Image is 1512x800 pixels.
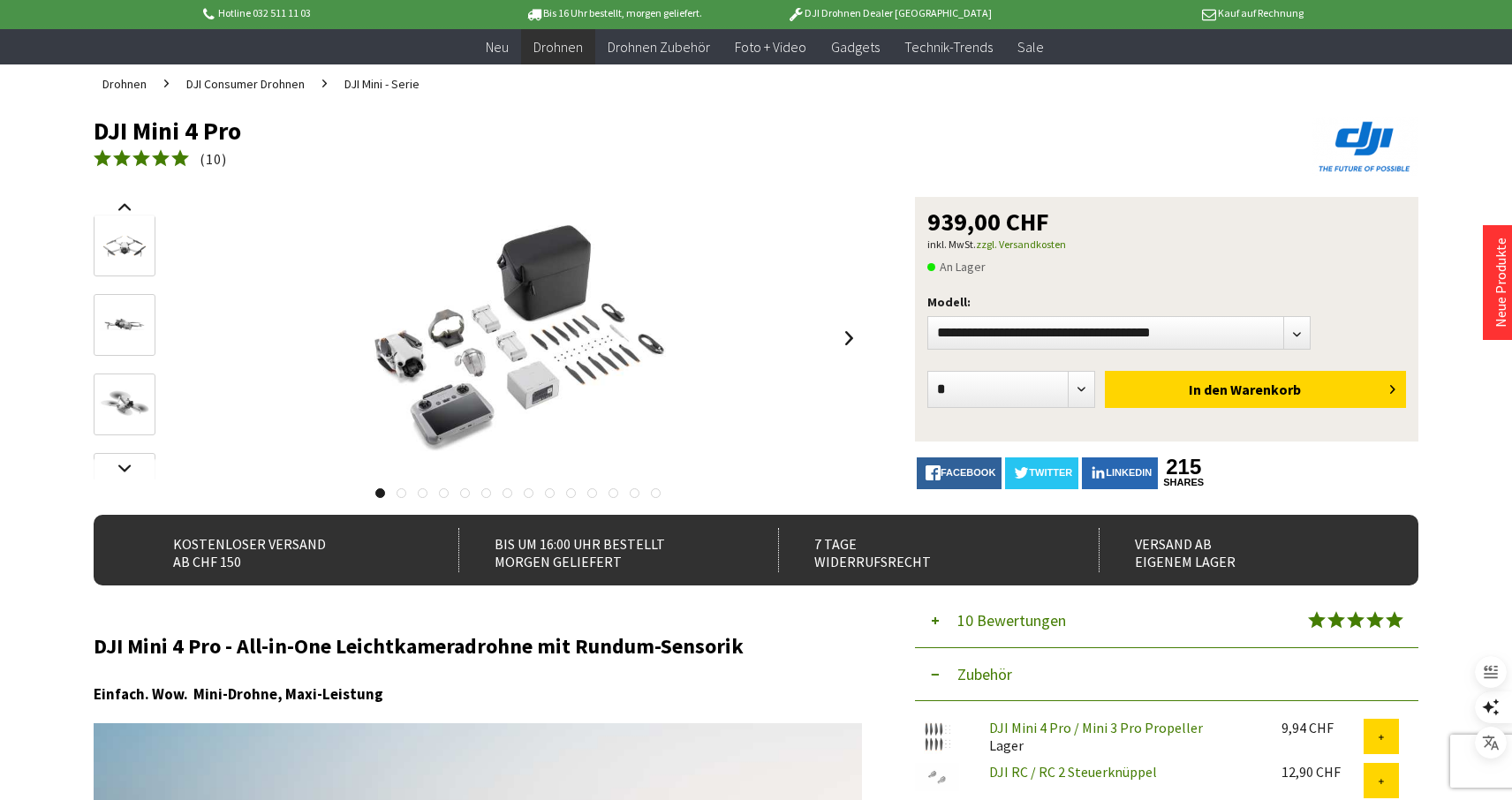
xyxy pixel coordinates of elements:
a: Gadgets [819,29,892,65]
p: Bis 16 Uhr bestellt, morgen geliefert. [475,3,751,24]
a: (10) [94,148,227,170]
h2: DJI Mini 4 Pro - All-in-One Leichtkameradrohne mit Rundum-Sensorik [94,635,862,658]
h3: Einfach. Wow. Mini-Drohne, Maxi-Leistung [94,683,862,706]
a: zzgl. Versandkosten [976,238,1066,251]
img: DJI Mini 4 Pro / Mini 3 Pro Propeller [915,719,959,754]
p: Hotline 032 511 11 03 [200,3,475,24]
p: DJI Drohnen Dealer [GEOGRAPHIC_DATA] [752,3,1027,24]
a: Technik-Trends [892,29,1005,65]
div: 9,94 CHF [1281,719,1364,736]
div: Lager [975,719,1267,754]
a: 215 [1161,457,1206,477]
img: DJI Mini 4 Pro [341,197,694,479]
img: DJI RC / RC 2 Steuerknüppel [915,763,959,792]
span: An Lager [927,256,986,277]
p: Modell: [927,291,1406,313]
span: facebook [941,467,995,478]
div: 12,90 CHF [1281,763,1364,781]
span: 10 [206,150,222,168]
a: Drohnen Zubehör [595,29,722,65]
span: Warenkorb [1230,381,1301,398]
a: Sale [1005,29,1056,65]
a: twitter [1005,457,1078,489]
a: shares [1161,477,1206,488]
a: DJI Consumer Drohnen [178,64,314,103]
button: 10 Bewertungen [915,594,1418,648]
span: Gadgets [831,38,880,56]
a: DJI RC / RC 2 Steuerknüppel [989,763,1157,781]
span: Neu [486,38,509,56]
a: Foto + Video [722,29,819,65]
button: In den Warenkorb [1105,371,1406,408]
p: inkl. MwSt. [927,234,1406,255]
a: Drohnen [94,64,155,103]
h1: DJI Mini 4 Pro [94,117,1153,144]
span: twitter [1029,467,1072,478]
div: 7 Tage Widerrufsrecht [778,528,1060,572]
span: DJI Consumer Drohnen [186,76,305,92]
span: Drohnen Zubehör [608,38,710,56]
span: LinkedIn [1106,467,1152,478]
a: Neue Produkte [1492,238,1509,328]
a: DJI Mini - Serie [336,64,428,103]
span: Technik-Trends [904,38,993,56]
div: Versand ab eigenem Lager [1099,528,1380,572]
span: Drohnen [102,76,147,92]
p: Kauf auf Rechnung [1027,3,1303,24]
span: Sale [1017,38,1044,56]
span: 939,00 CHF [927,209,1049,234]
div: Bis um 16:00 Uhr bestellt Morgen geliefert [458,528,740,572]
span: Foto + Video [735,38,806,56]
button: Zubehör [915,648,1418,701]
a: facebook [917,457,1002,489]
span: ( ) [200,150,227,168]
span: DJI Mini - Serie [344,76,420,92]
a: DJI Mini 4 Pro / Mini 3 Pro Propeller [989,719,1203,736]
a: LinkedIn [1082,457,1158,489]
span: Drohnen [533,38,583,56]
a: Drohnen [521,29,595,65]
a: Neu [473,29,521,65]
img: DJI [1312,117,1418,176]
span: In den [1189,381,1228,398]
div: Kostenloser Versand ab CHF 150 [138,528,420,572]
